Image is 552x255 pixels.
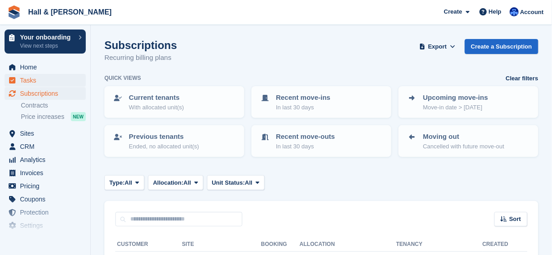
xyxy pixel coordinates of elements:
[520,8,544,17] span: Account
[5,87,86,100] a: menu
[20,153,74,166] span: Analytics
[5,206,86,219] a: menu
[129,132,199,142] p: Previous tenants
[5,140,86,153] a: menu
[25,5,115,20] a: Hall & [PERSON_NAME]
[153,178,183,187] span: Allocation:
[444,7,462,16] span: Create
[20,127,74,140] span: Sites
[148,175,203,190] button: Allocation: All
[71,112,86,121] div: NEW
[423,103,488,112] p: Move-in date > [DATE]
[21,113,64,121] span: Price increases
[252,126,390,156] a: Recent move-outs In last 30 days
[5,61,86,74] a: menu
[5,74,86,87] a: menu
[276,93,330,103] p: Recent move-ins
[5,127,86,140] a: menu
[276,142,335,151] p: In last 30 days
[510,7,519,16] img: Claire Banham
[104,74,141,82] h6: Quick views
[423,132,504,142] p: Moving out
[399,126,537,156] a: Moving out Cancelled with future move-out
[261,237,300,252] th: Booking
[423,93,488,103] p: Upcoming move-ins
[20,167,74,179] span: Invoices
[20,206,74,219] span: Protection
[483,237,508,252] th: Created
[252,87,390,117] a: Recent move-ins In last 30 days
[423,142,504,151] p: Cancelled with future move-out
[20,140,74,153] span: CRM
[5,219,86,232] a: menu
[276,103,330,112] p: In last 30 days
[5,29,86,54] a: Your onboarding View next steps
[5,232,86,245] a: menu
[489,7,502,16] span: Help
[20,42,74,50] p: View next steps
[399,87,537,117] a: Upcoming move-ins Move-in date > [DATE]
[245,178,253,187] span: All
[212,178,245,187] span: Unit Status:
[125,178,133,187] span: All
[183,178,191,187] span: All
[5,167,86,179] a: menu
[428,42,447,51] span: Export
[5,193,86,206] a: menu
[465,39,538,54] a: Create a Subscription
[20,34,74,40] p: Your onboarding
[105,126,243,156] a: Previous tenants Ended, no allocated unit(s)
[396,237,428,252] th: Tenancy
[104,175,144,190] button: Type: All
[104,53,177,63] p: Recurring billing plans
[105,87,243,117] a: Current tenants With allocated unit(s)
[207,175,265,190] button: Unit Status: All
[20,74,74,87] span: Tasks
[300,237,396,252] th: Allocation
[20,193,74,206] span: Coupons
[276,132,335,142] p: Recent move-outs
[5,153,86,166] a: menu
[129,93,184,103] p: Current tenants
[182,237,261,252] th: Site
[129,142,199,151] p: Ended, no allocated unit(s)
[20,180,74,192] span: Pricing
[20,219,74,232] span: Settings
[21,101,86,110] a: Contracts
[21,112,86,122] a: Price increases NEW
[20,61,74,74] span: Home
[115,237,182,252] th: Customer
[506,74,538,83] a: Clear filters
[7,5,21,19] img: stora-icon-8386f47178a22dfd0bd8f6a31ec36ba5ce8667c1dd55bd0f319d3a0aa187defe.svg
[5,180,86,192] a: menu
[104,39,177,51] h1: Subscriptions
[109,178,125,187] span: Type:
[20,87,74,100] span: Subscriptions
[20,232,74,245] span: Capital
[129,103,184,112] p: With allocated unit(s)
[418,39,458,54] button: Export
[509,215,521,224] span: Sort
